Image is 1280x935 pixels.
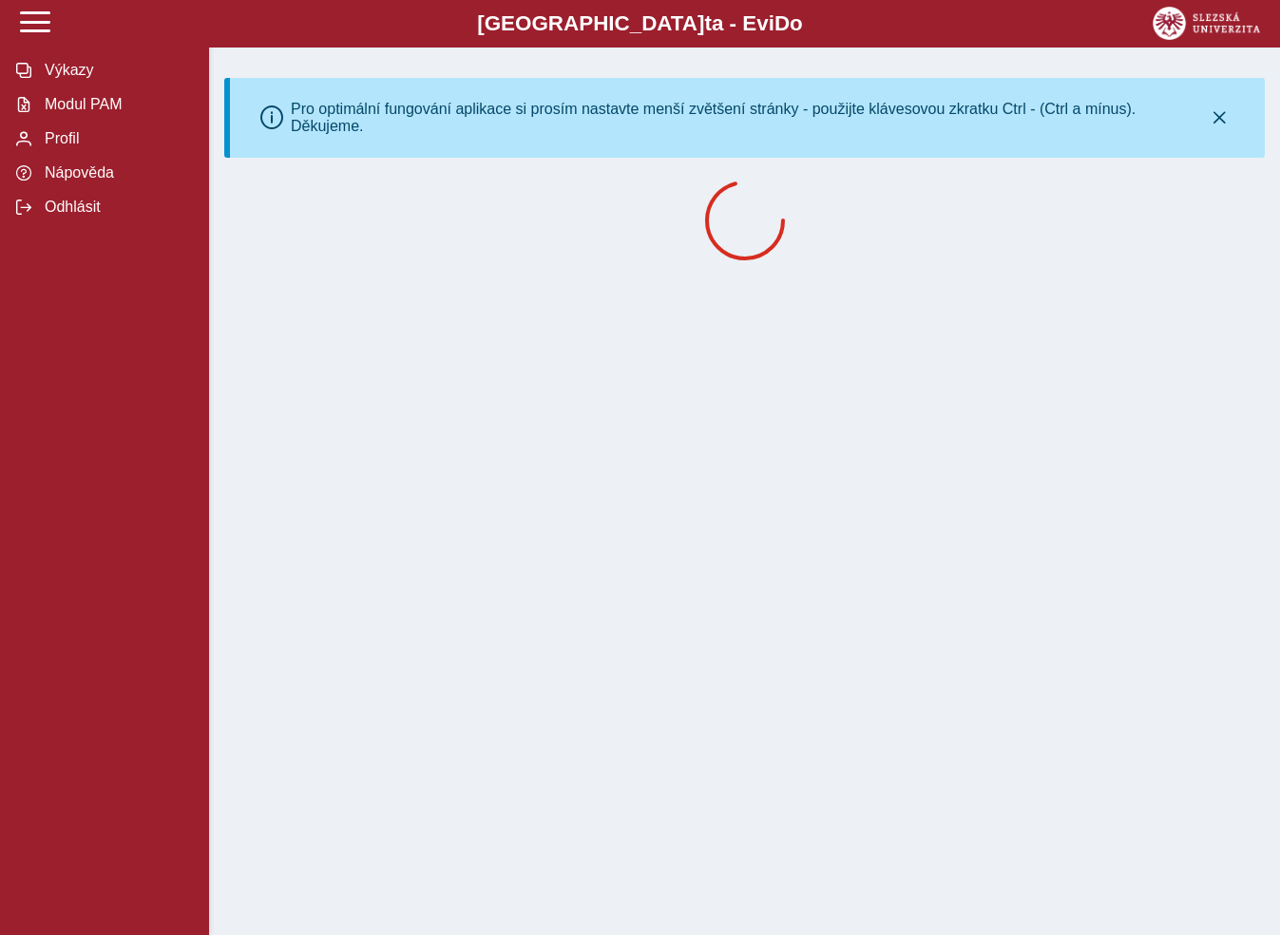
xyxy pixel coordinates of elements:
[291,101,1204,135] div: Pro optimální fungování aplikace si prosím nastavte menší zvětšení stránky - použijte klávesovou ...
[790,11,803,35] span: o
[39,96,193,113] span: Modul PAM
[39,62,193,79] span: Výkazy
[39,199,193,216] span: Odhlásit
[39,164,193,181] span: Nápověda
[57,11,1223,36] b: [GEOGRAPHIC_DATA] a - Evi
[704,11,711,35] span: t
[774,11,790,35] span: D
[1153,7,1260,40] img: logo_web_su.png
[39,130,193,147] span: Profil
